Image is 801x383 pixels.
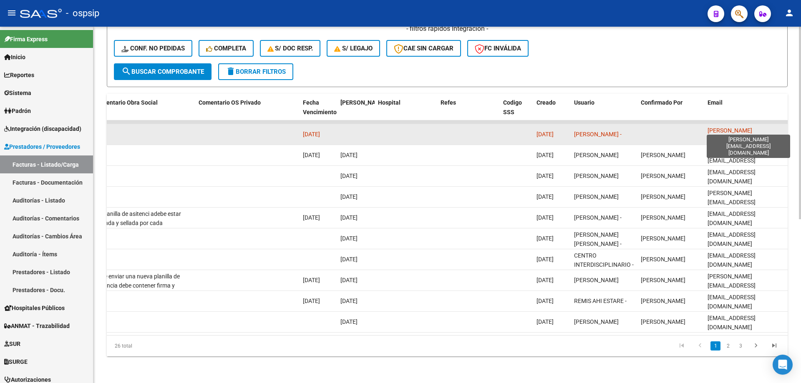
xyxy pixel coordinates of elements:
[199,40,254,57] button: Completa
[537,318,554,325] span: [DATE]
[94,99,158,106] span: Comentario Obra Social
[340,214,358,221] span: [DATE]
[641,318,685,325] span: [PERSON_NAME]
[4,357,28,366] span: SURGE
[340,152,358,158] span: [DATE]
[637,94,704,130] datatable-header-cell: Confirmado Por
[7,8,17,18] mat-icon: menu
[784,8,794,18] mat-icon: person
[114,24,781,33] h4: - filtros rápidos Integración -
[537,214,554,221] span: [DATE]
[340,193,358,200] span: [DATE]
[260,40,321,57] button: S/ Doc Resp.
[4,321,70,330] span: ANMAT - Trazabilidad
[327,40,380,57] button: S/ legajo
[537,256,554,263] span: [DATE]
[574,173,619,179] span: [PERSON_NAME]
[500,94,533,130] datatable-header-cell: Codigo SSS
[303,99,337,115] span: Fecha Vencimiento
[537,193,554,200] span: [DATE]
[303,298,320,304] span: [DATE]
[94,210,181,236] span: La planilla de asitenci adebe estar firmada y sellada por cada profesional.
[375,94,437,130] datatable-header-cell: Hospital
[537,277,554,283] span: [DATE]
[708,210,756,227] span: [EMAIL_ADDRESS][DOMAIN_NAME]
[121,66,131,76] mat-icon: search
[340,235,358,242] span: [DATE]
[574,298,627,304] span: REMIS AHI ESTARE -
[303,152,320,158] span: [DATE]
[537,173,554,179] span: [DATE]
[226,68,286,75] span: Borrar Filtros
[708,190,756,215] span: [PERSON_NAME][EMAIL_ADDRESS][DOMAIN_NAME]
[334,45,373,52] span: S/ legajo
[4,35,48,44] span: Firma Express
[748,341,764,350] a: go to next page
[574,131,622,138] span: [PERSON_NAME] -
[467,40,529,57] button: FC Inválida
[218,63,293,80] button: Borrar Filtros
[641,235,685,242] span: [PERSON_NAME]
[4,106,31,115] span: Padrón
[4,124,81,133] span: Integración (discapacidad)
[437,94,500,130] datatable-header-cell: Refes
[641,193,685,200] span: [PERSON_NAME]
[303,277,320,283] span: [DATE]
[574,252,634,268] span: CENTRO INTERDISCIPLINARIO -
[537,152,554,158] span: [DATE]
[340,173,358,179] span: [DATE]
[692,341,708,350] a: go to previous page
[114,40,192,57] button: Conf. no pedidas
[340,318,358,325] span: [DATE]
[114,63,212,80] button: Buscar Comprobante
[641,173,685,179] span: [PERSON_NAME]
[337,94,375,130] datatable-header-cell: Fecha Confimado
[766,341,782,350] a: go to last page
[441,99,456,106] span: Refes
[394,45,453,52] span: CAE SIN CARGAR
[571,94,637,130] datatable-header-cell: Usuario
[709,339,722,353] li: page 1
[378,99,400,106] span: Hospital
[704,94,788,130] datatable-header-cell: Email
[107,335,242,356] div: 26 total
[4,70,34,80] span: Reportes
[340,99,385,106] span: [PERSON_NAME]
[300,94,337,130] datatable-header-cell: Fecha Vencimiento
[723,341,733,350] a: 2
[267,45,313,52] span: S/ Doc Resp.
[708,99,723,106] span: Email
[121,45,185,52] span: Conf. no pedidas
[674,341,690,350] a: go to first page
[574,231,622,248] span: [PERSON_NAME] [PERSON_NAME] -
[708,273,756,299] span: [PERSON_NAME][EMAIL_ADDRESS][DOMAIN_NAME]
[4,339,20,348] span: SUR
[537,99,556,106] span: Creado
[303,214,320,221] span: [DATE]
[121,68,204,75] span: Buscar Comprobante
[574,277,619,283] span: [PERSON_NAME]
[574,318,619,325] span: [PERSON_NAME]
[94,273,191,308] span: Debe enviar una nueva planilla de asitencia debe contener firma y aclaracion del padre o tutor en...
[537,298,554,304] span: [DATE]
[641,214,685,221] span: [PERSON_NAME]
[66,4,99,23] span: - ospsip
[340,298,358,304] span: [DATE]
[340,256,358,263] span: [DATE]
[340,277,358,283] span: [DATE]
[641,99,683,106] span: Confirmado Por
[574,214,622,221] span: [PERSON_NAME] -
[386,40,461,57] button: CAE SIN CARGAR
[4,142,80,151] span: Prestadores / Proveedores
[4,303,65,313] span: Hospitales Públicos
[574,193,619,200] span: [PERSON_NAME]
[708,315,756,331] span: [EMAIL_ADDRESS][DOMAIN_NAME]
[475,45,521,52] span: FC Inválida
[710,341,720,350] a: 1
[722,339,734,353] li: page 2
[533,94,571,130] datatable-header-cell: Creado
[734,339,747,353] li: page 3
[4,53,25,62] span: Inicio
[195,94,300,130] datatable-header-cell: Comentario OS Privado
[773,355,793,375] div: Open Intercom Messenger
